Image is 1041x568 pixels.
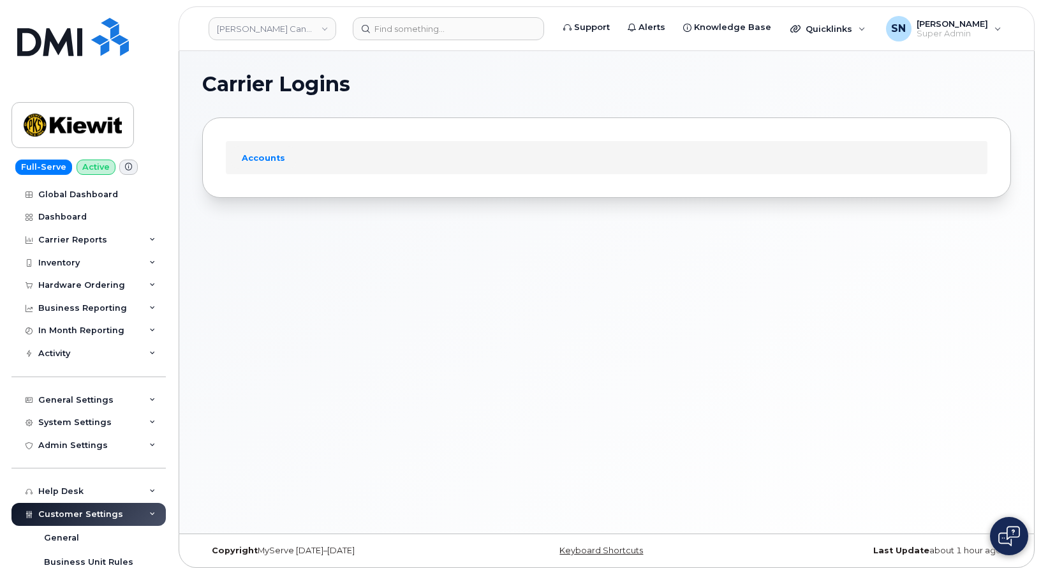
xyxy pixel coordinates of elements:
div: MyServe [DATE]–[DATE] [202,546,472,556]
strong: Last Update [873,546,929,555]
a: Accounts [231,146,296,169]
span: Carrier Logins [202,75,350,94]
img: Open chat [998,526,1020,546]
div: about 1 hour ago [741,546,1011,556]
strong: Copyright [212,546,258,555]
a: Keyboard Shortcuts [559,546,643,555]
